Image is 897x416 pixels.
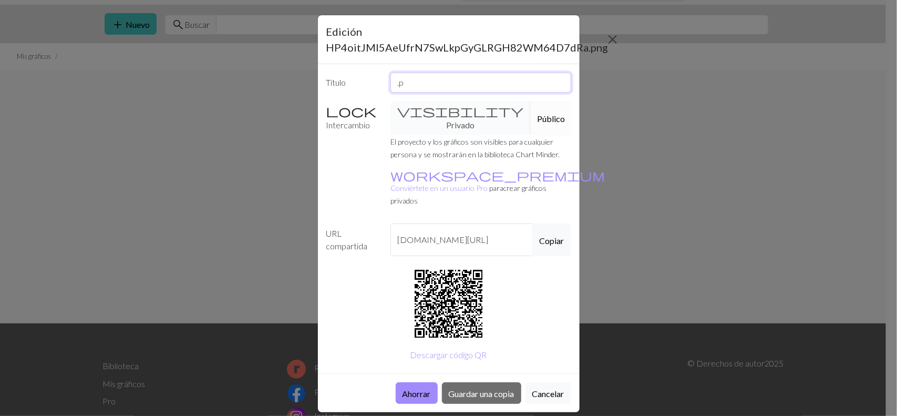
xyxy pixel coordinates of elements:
[537,114,565,124] font: Público
[410,350,487,360] font: Descargar código QR
[396,382,438,404] button: Ahorrar
[532,389,564,399] font: Cancelar
[390,171,605,192] a: Conviértete en un usuario Pro
[609,31,617,48] button: Cerca
[489,184,503,192] font: para
[533,224,571,256] button: Copiar
[525,382,571,404] button: Cancelar
[449,389,514,399] font: Guardar una copia
[326,120,370,130] font: Intercambio
[390,184,488,192] font: Conviértete en un usuario Pro
[326,77,346,87] font: Título
[390,137,560,159] font: El proyecto y los gráficos son visibles para cualquier persona y se mostrarán en la biblioteca Ch...
[530,101,572,135] button: Público
[442,382,521,404] button: Guardar una copia
[390,168,605,182] span: workspace_premium
[404,343,494,365] button: Descargar código QR
[540,235,564,245] font: Copiar
[326,25,609,54] font: Edición HP4oitJMI5AeUfrN7SwLkpGyGLRGH82WM64D7dRa.png
[326,228,368,251] font: URL compartida
[403,389,431,399] font: Ahorrar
